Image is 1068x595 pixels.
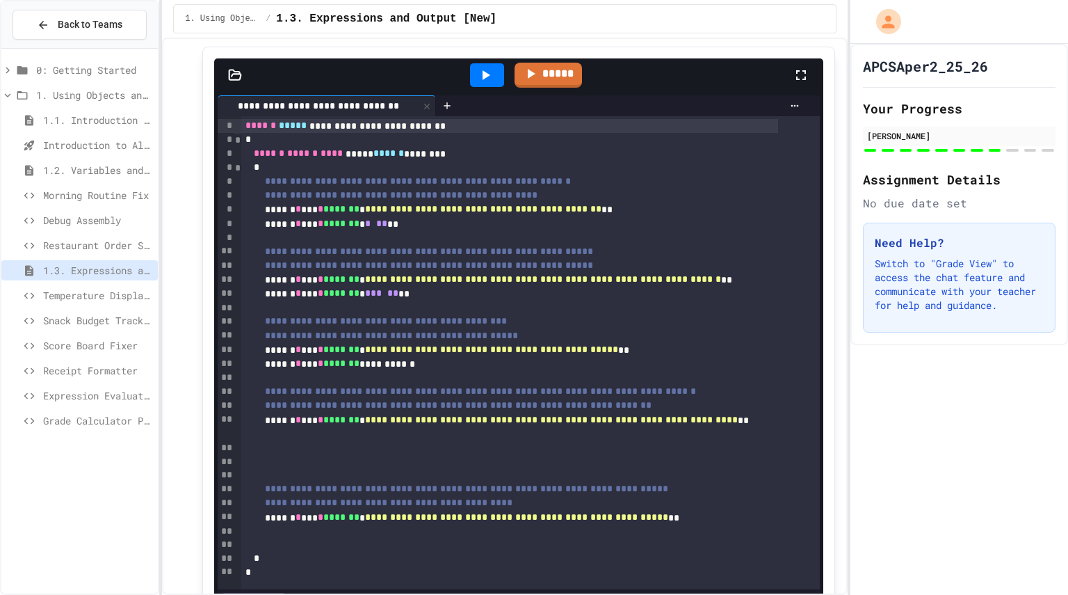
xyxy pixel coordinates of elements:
[875,257,1044,312] p: Switch to "Grade View" to access the chat feature and communicate with your teacher for help and ...
[863,56,988,76] h1: APCSAper2_25_26
[185,13,260,24] span: 1. Using Objects and Methods
[43,188,152,203] span: Morning Routine Fix
[43,338,152,353] span: Score Board Fixer
[43,138,152,152] span: Introduction to Algorithms, Programming, and Compilers
[43,163,152,177] span: 1.2. Variables and Data Types
[863,195,1055,212] div: No due date set
[863,99,1055,118] h2: Your Progress
[875,235,1044,251] h3: Need Help?
[43,313,152,328] span: Snack Budget Tracker
[43,388,152,403] span: Expression Evaluator Fix
[13,10,147,40] button: Back to Teams
[43,413,152,428] span: Grade Calculator Pro
[43,288,152,303] span: Temperature Display Fix
[43,113,152,127] span: 1.1. Introduction to Algorithms, Programming, and Compilers
[863,170,1055,189] h2: Assignment Details
[266,13,270,24] span: /
[867,129,1051,142] div: [PERSON_NAME]
[58,17,122,32] span: Back to Teams
[36,88,152,102] span: 1. Using Objects and Methods
[276,10,496,27] span: 1.3. Expressions and Output [New]
[43,263,152,278] span: 1.3. Expressions and Output [New]
[43,363,152,378] span: Receipt Formatter
[43,213,152,228] span: Debug Assembly
[861,6,905,38] div: My Account
[36,63,152,77] span: 0: Getting Started
[43,238,152,253] span: Restaurant Order System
